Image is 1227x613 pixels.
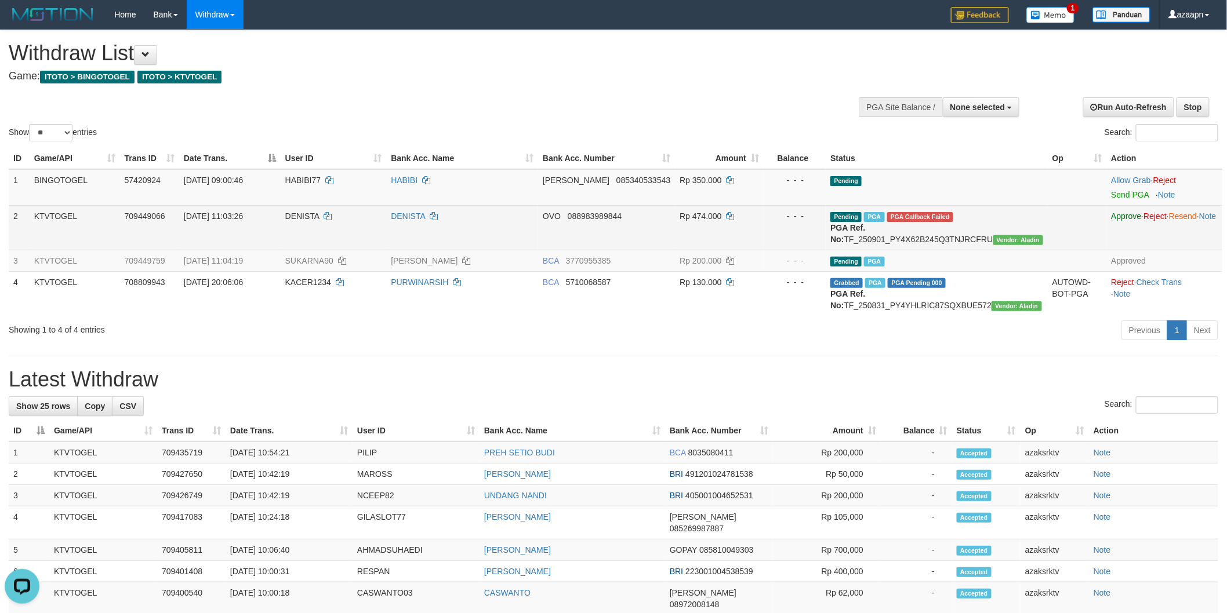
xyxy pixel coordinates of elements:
[353,539,480,561] td: AHMADSUHAEDI
[9,124,97,141] label: Show entries
[157,561,226,582] td: 709401408
[665,420,773,441] th: Bank Acc. Number: activate to sort column ascending
[40,71,135,83] span: ITOTO > BINGOTOGEL
[1094,588,1111,597] a: Note
[830,212,862,222] span: Pending
[5,5,39,39] button: Open LiveChat chat widget
[1048,148,1107,169] th: Op: activate to sort column ascending
[226,485,353,506] td: [DATE] 10:42:19
[1021,420,1089,441] th: Op: activate to sort column ascending
[157,464,226,485] td: 709427650
[391,256,458,265] a: [PERSON_NAME]
[538,148,675,169] th: Bank Acc. Number: activate to sort column ascending
[1089,420,1218,441] th: Action
[1121,320,1168,340] a: Previous
[670,600,720,609] span: Copy 08972008148 to clipboard
[685,567,753,576] span: Copy 223001004538539 to clipboard
[680,176,721,185] span: Rp 350.000
[1021,506,1089,539] td: azaksrktv
[670,524,724,533] span: Copy 085269987887 to clipboard
[830,223,865,244] b: PGA Ref. No:
[9,6,97,23] img: MOTION_logo.png
[1105,396,1218,414] label: Search:
[1106,250,1222,271] td: Approved
[9,441,49,464] td: 1
[670,545,697,554] span: GOPAY
[773,539,881,561] td: Rp 700,000
[9,561,49,582] td: 6
[680,211,721,221] span: Rp 474.000
[1186,320,1218,340] a: Next
[484,448,555,457] a: PREH SETIO BUDI
[768,255,821,267] div: - - -
[480,420,665,441] th: Bank Acc. Name: activate to sort column ascending
[285,256,333,265] span: SUKARNA90
[9,396,78,416] a: Show 25 rows
[285,176,321,185] span: HABIBI77
[484,588,531,597] a: CASWANTO
[226,561,353,582] td: [DATE] 10:00:31
[9,148,30,169] th: ID
[952,420,1021,441] th: Status: activate to sort column ascending
[773,506,881,539] td: Rp 105,000
[226,441,353,464] td: [DATE] 10:54:21
[670,448,686,457] span: BCA
[9,506,49,539] td: 4
[764,148,826,169] th: Balance
[353,420,480,441] th: User ID: activate to sort column ascending
[957,567,992,577] span: Accepted
[9,420,49,441] th: ID: activate to sort column descending
[285,278,331,287] span: KACER1234
[9,539,49,561] td: 5
[30,148,120,169] th: Game/API: activate to sort column ascending
[881,485,952,506] td: -
[1021,561,1089,582] td: azaksrktv
[285,211,320,221] span: DENISTA
[881,441,952,464] td: -
[773,441,881,464] td: Rp 200,000
[1106,205,1222,250] td: · · ·
[49,539,157,561] td: KTVTOGEL
[9,271,30,316] td: 4
[773,464,881,485] td: Rp 50,000
[1153,176,1177,185] a: Reject
[670,512,736,521] span: [PERSON_NAME]
[1026,7,1075,23] img: Button%20Memo.svg
[881,539,952,561] td: -
[30,271,120,316] td: KTVTOGEL
[943,97,1020,117] button: None selected
[125,211,165,221] span: 709449066
[49,506,157,539] td: KTVTOGEL
[826,271,1047,316] td: TF_250831_PY4YHLRIC87SQXBUE572
[353,441,480,464] td: PILIP
[566,256,611,265] span: Copy 3770955385 to clipboard
[993,235,1043,245] span: Vendor URL: https://payment4.1velocity.biz
[830,278,863,288] span: Grabbed
[830,257,862,267] span: Pending
[773,485,881,506] td: Rp 200,000
[1094,545,1111,554] a: Note
[773,561,881,582] td: Rp 400,000
[675,148,764,169] th: Amount: activate to sort column ascending
[1094,567,1111,576] a: Note
[49,441,157,464] td: KTVTOGEL
[1083,97,1174,117] a: Run Auto-Refresh
[157,441,226,464] td: 709435719
[49,485,157,506] td: KTVTOGEL
[30,250,120,271] td: KTVTOGEL
[1111,211,1141,221] a: Approve
[1143,211,1167,221] a: Reject
[391,176,418,185] a: HABIBI
[1177,97,1210,117] a: Stop
[1167,320,1187,340] a: 1
[568,211,622,221] span: Copy 088983989844 to clipboard
[773,420,881,441] th: Amount: activate to sort column ascending
[680,256,721,265] span: Rp 200.000
[865,278,885,288] span: Marked by azaksrktv
[9,169,30,206] td: 1
[1113,289,1131,298] a: Note
[1067,3,1079,13] span: 1
[49,464,157,485] td: KTVTOGEL
[157,485,226,506] td: 709426749
[125,176,161,185] span: 57420924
